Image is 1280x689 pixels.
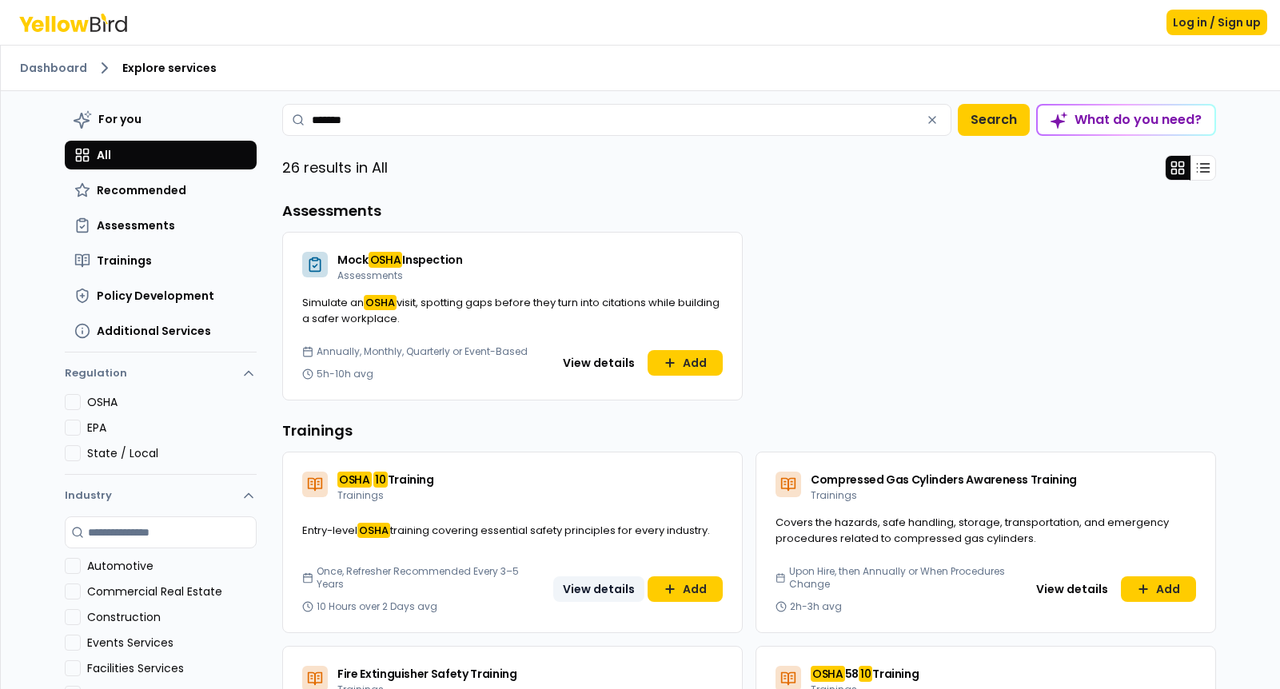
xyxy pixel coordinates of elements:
[65,359,257,394] button: Regulation
[97,217,175,233] span: Assessments
[337,472,372,488] mark: OSHA
[790,600,842,613] span: 2h-3h avg
[1036,104,1216,136] button: What do you need?
[302,295,364,310] span: Simulate an
[337,252,369,268] span: Mock
[776,515,1169,546] span: Covers the hazards, safe handling, storage, transportation, and emergency procedures related to c...
[20,58,1261,78] nav: breadcrumb
[97,147,111,163] span: All
[872,666,919,682] span: Training
[1166,10,1267,35] button: Log in / Sign up
[811,666,845,682] mark: OSHA
[87,609,257,625] label: Construction
[282,157,388,179] p: 26 results in All
[65,475,257,516] button: Industry
[65,281,257,310] button: Policy Development
[1121,576,1196,602] button: Add
[648,350,723,376] button: Add
[317,565,547,591] span: Once, Refresher Recommended Every 3–5 Years
[97,182,186,198] span: Recommended
[87,445,257,461] label: State / Local
[65,317,257,345] button: Additional Services
[97,253,152,269] span: Trainings
[859,666,872,682] mark: 10
[97,288,214,304] span: Policy Development
[317,368,373,380] span: 5h-10h avg
[811,488,857,502] span: Trainings
[1027,576,1118,602] button: View details
[65,104,257,134] button: For you
[845,666,859,682] span: 58
[317,600,437,613] span: 10 Hours over 2 Days avg
[87,660,257,676] label: Facilities Services
[337,666,516,682] span: Fire Extinguisher Safety Training
[282,200,1216,222] h3: Assessments
[87,394,257,410] label: OSHA
[87,583,257,599] label: Commercial Real Estate
[402,252,463,268] span: Inspection
[337,488,384,502] span: Trainings
[373,472,387,488] mark: 10
[122,60,217,76] span: Explore services
[98,111,142,127] span: For you
[87,558,257,574] label: Automotive
[302,295,720,326] span: visit, spotting gaps before they turn into citations while building a safer workplace.
[317,345,528,358] span: Annually, Monthly, Quarterly or Event-Based
[958,104,1030,136] button: Search
[357,523,390,538] mark: OSHA
[1038,106,1214,134] div: What do you need?
[65,246,257,275] button: Trainings
[648,576,723,602] button: Add
[553,576,644,602] button: View details
[20,60,87,76] a: Dashboard
[65,211,257,240] button: Assessments
[337,269,403,282] span: Assessments
[388,472,434,488] span: Training
[811,472,1077,488] span: Compressed Gas Cylinders Awareness Training
[65,176,257,205] button: Recommended
[97,323,211,339] span: Additional Services
[369,252,403,268] mark: OSHA
[87,635,257,651] label: Events Services
[65,141,257,169] button: All
[364,295,397,310] mark: OSHA
[87,420,257,436] label: EPA
[282,420,1216,442] h3: Trainings
[553,350,644,376] button: View details
[390,523,710,538] span: training covering essential safety principles for every industry.
[65,394,257,474] div: Regulation
[302,523,357,538] span: Entry-level
[789,565,1020,591] span: Upon Hire, then Annually or When Procedures Change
